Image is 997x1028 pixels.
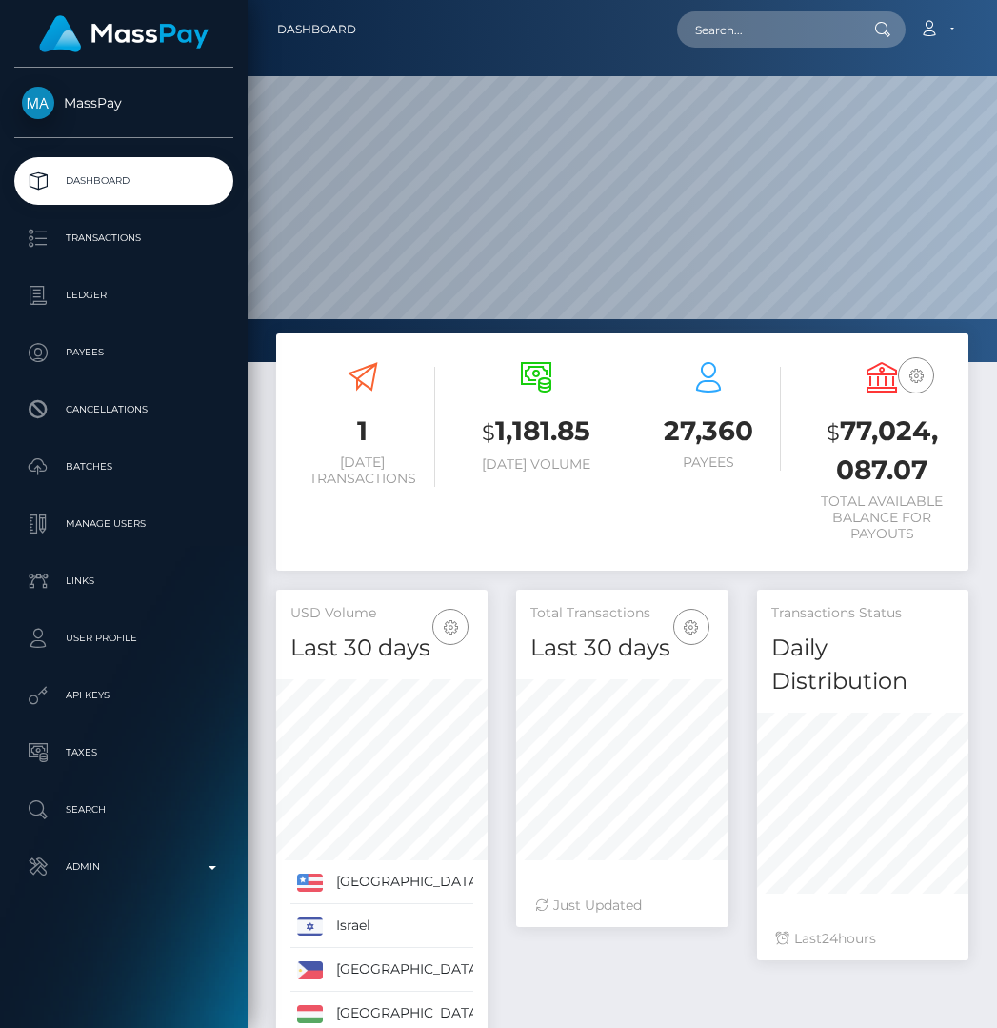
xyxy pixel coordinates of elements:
img: MassPay Logo [39,15,209,52]
img: IL.png [297,917,323,935]
a: Dashboard [277,10,356,50]
img: US.png [297,874,323,891]
h3: 77,024,087.07 [809,413,954,489]
img: HU.png [297,1005,323,1022]
a: API Keys [14,672,233,719]
span: 24 [822,930,838,947]
p: Dashboard [22,167,226,195]
h3: 27,360 [637,413,782,450]
p: Taxes [22,738,226,767]
a: Taxes [14,729,233,776]
a: Transactions [14,214,233,262]
h6: [DATE] Transactions [290,454,435,487]
h4: Daily Distribution [771,632,954,698]
h6: [DATE] Volume [464,456,608,473]
h6: Payees [637,454,782,471]
td: Israel [329,904,489,948]
h4: Last 30 days [290,632,473,665]
a: Dashboard [14,157,233,205]
span: MassPay [14,94,233,111]
a: Search [14,786,233,834]
a: Batches [14,443,233,491]
p: User Profile [22,624,226,653]
div: Last hours [776,929,949,949]
a: Ledger [14,272,233,319]
h5: USD Volume [290,604,473,623]
p: Search [22,796,226,824]
p: Manage Users [22,510,226,538]
td: [GEOGRAPHIC_DATA] [329,860,489,904]
h4: Last 30 days [530,632,713,665]
p: Cancellations [22,395,226,424]
p: Payees [22,338,226,367]
a: User Profile [14,615,233,662]
p: Links [22,567,226,595]
img: MassPay [22,87,54,119]
p: Admin [22,853,226,881]
p: Ledger [22,281,226,310]
a: Admin [14,843,233,891]
small: $ [482,419,495,446]
div: Just Updated [535,896,708,916]
p: Batches [22,453,226,481]
h3: 1 [290,413,435,450]
h5: Total Transactions [530,604,713,623]
a: Cancellations [14,386,233,433]
p: API Keys [22,681,226,710]
h3: 1,181.85 [464,413,608,452]
h6: Total Available Balance for Payouts [809,494,954,541]
h5: Transactions Status [771,604,954,623]
a: Links [14,557,233,605]
img: PH.png [297,961,323,978]
a: Manage Users [14,500,233,548]
td: [GEOGRAPHIC_DATA] [329,948,489,992]
small: $ [827,419,840,446]
p: Transactions [22,224,226,252]
a: Payees [14,329,233,376]
input: Search... [677,11,856,48]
